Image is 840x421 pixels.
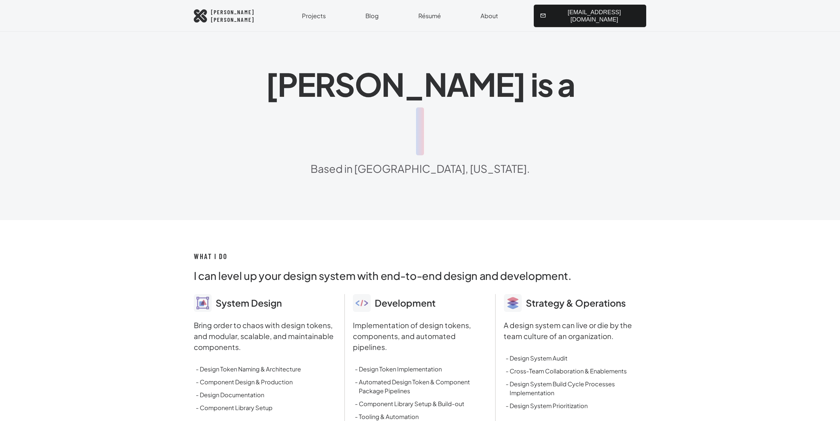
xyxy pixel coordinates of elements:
h4: System Design [194,294,336,312]
li: Design Token Implementation [359,364,487,373]
li: Component Library Setup & Build-out [359,399,487,408]
span: [EMAIL_ADDRESS][DOMAIN_NAME] [540,9,640,23]
li: Tooling & Automation [359,412,487,421]
li: Component Design & Production [200,377,336,386]
li: Component Library Setup [200,403,336,412]
a: [PERSON_NAME][PERSON_NAME] [194,8,254,23]
h2: I can level up your design system with end-to-end design and development. [194,269,646,282]
li: Cross-Team Collaboration & Enablements [510,366,646,375]
h4: Strategy & Operations [504,294,646,312]
h2: What I Do [194,252,646,261]
h4: Development [353,294,487,312]
h1: [PERSON_NAME] is a [194,60,646,161]
p: Based in [GEOGRAPHIC_DATA], [US_STATE]. [194,161,646,176]
li: Design Documentation [200,390,336,399]
li: Design System Audit [510,354,646,363]
p: A design system can live or die by the team culture of an organization. [504,320,646,342]
li: Automated Design Token & Component Package Pipelines [359,377,487,395]
li: Design Token Naming & Architecture [200,364,336,373]
p: Implementation of design tokens, components, and automated pipelines. [353,320,487,353]
li: Design System Build Cycle Processes Implementation [510,379,646,397]
li: Design System Prioritization [510,401,646,410]
button: [EMAIL_ADDRESS][DOMAIN_NAME] [534,5,646,27]
span: [PERSON_NAME] [PERSON_NAME] [211,8,254,23]
p: Bring order to chaos with design tokens, and modular, scalable, and maintainable components. [194,320,336,353]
